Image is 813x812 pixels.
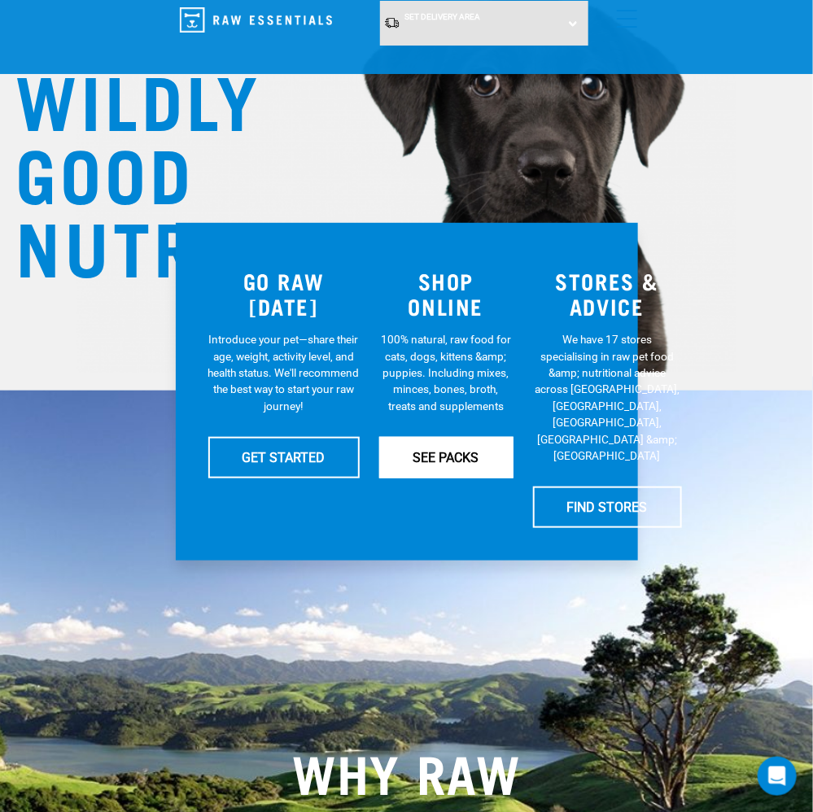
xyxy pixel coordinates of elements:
a: SEE PACKS [379,437,514,478]
p: We have 17 stores specialising in raw pet food &amp; nutritional advice across [GEOGRAPHIC_DATA],... [533,331,682,464]
p: 100% natural, raw food for cats, dogs, kittens &amp; puppies. Including mixes, minces, bones, bro... [379,331,514,414]
img: Raw Essentials Logo [180,7,332,33]
h1: WILDLY GOOD NUTRITION [16,61,342,281]
h3: GO RAW [DATE] [208,268,360,318]
img: van-moving.png [384,16,400,29]
h3: STORES & ADVICE [533,268,682,318]
a: GET STARTED [208,437,360,478]
span: Set Delivery Area [404,12,480,21]
div: Open Intercom Messenger [758,757,797,796]
h3: SHOP ONLINE [379,268,514,318]
p: Introduce your pet—share their age, weight, activity level, and health status. We'll recommend th... [208,331,360,414]
a: FIND STORES [533,487,682,527]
